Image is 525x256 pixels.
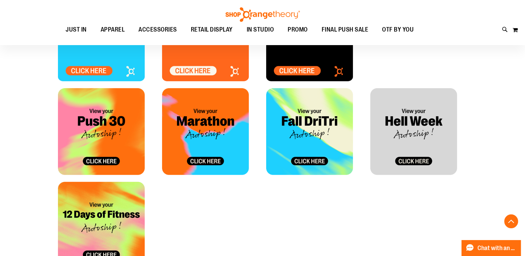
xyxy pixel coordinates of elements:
[477,245,517,251] span: Chat with an Expert
[138,22,177,37] span: ACCESSORIES
[225,7,301,22] img: Shop Orangetheory
[504,214,518,228] button: Back To Top
[191,22,233,37] span: RETAIL DISPLAY
[322,22,369,37] span: FINAL PUSH SALE
[66,22,87,37] span: JUST IN
[462,240,521,256] button: Chat with an Expert
[266,88,353,175] img: FALL DRI TRI_Allocation Tile
[162,88,249,175] img: OTF Tile - Marathon Marketing
[247,22,274,37] span: IN STUDIO
[370,88,457,175] img: HELLWEEK_Allocation Tile
[382,22,414,37] span: OTF BY YOU
[288,22,308,37] span: PROMO
[101,22,125,37] span: APPAREL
